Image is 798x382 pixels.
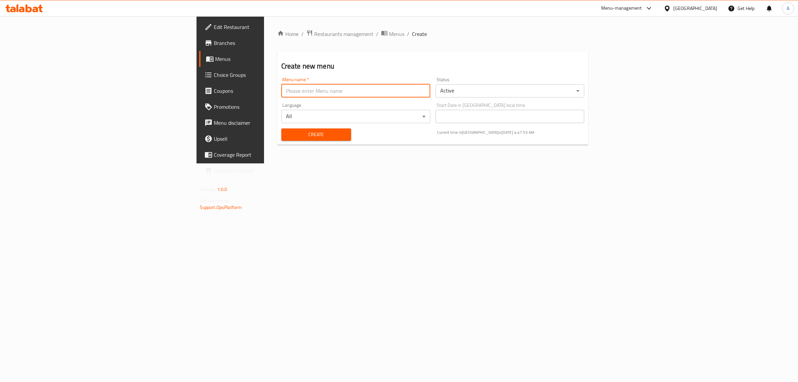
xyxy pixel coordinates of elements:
[412,30,427,38] span: Create
[214,71,325,79] span: Choice Groups
[200,185,216,194] span: Version:
[214,119,325,127] span: Menu disclaimer
[601,4,642,12] div: Menu-management
[214,151,325,159] span: Coverage Report
[199,147,330,163] a: Coverage Report
[787,5,789,12] span: A
[381,30,404,38] a: Menus
[199,131,330,147] a: Upsell
[214,23,325,31] span: Edit Restaurant
[199,51,330,67] a: Menus
[214,103,325,111] span: Promotions
[673,5,717,12] div: [GEOGRAPHIC_DATA]
[281,128,351,141] button: Create
[199,115,330,131] a: Menu disclaimer
[199,35,330,51] a: Branches
[200,203,242,212] a: Support.OpsPlatform
[217,185,227,194] span: 1.0.0
[436,84,585,97] div: Active
[437,129,585,135] p: Current time in [GEOGRAPHIC_DATA] is [DATE] 4:47:53 AM
[376,30,378,38] li: /
[281,110,430,123] div: All
[281,84,430,97] input: Please enter Menu name
[287,130,346,139] span: Create
[314,30,373,38] span: Restaurants management
[214,167,325,175] span: Grocery Checklist
[214,87,325,95] span: Coupons
[199,67,330,83] a: Choice Groups
[281,61,585,71] h2: Create new menu
[214,135,325,143] span: Upsell
[407,30,409,38] li: /
[200,196,230,205] span: Get support on:
[199,83,330,99] a: Coupons
[277,30,589,38] nav: breadcrumb
[199,163,330,179] a: Grocery Checklist
[199,19,330,35] a: Edit Restaurant
[215,55,325,63] span: Menus
[214,39,325,47] span: Branches
[389,30,404,38] span: Menus
[306,30,373,38] a: Restaurants management
[199,99,330,115] a: Promotions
